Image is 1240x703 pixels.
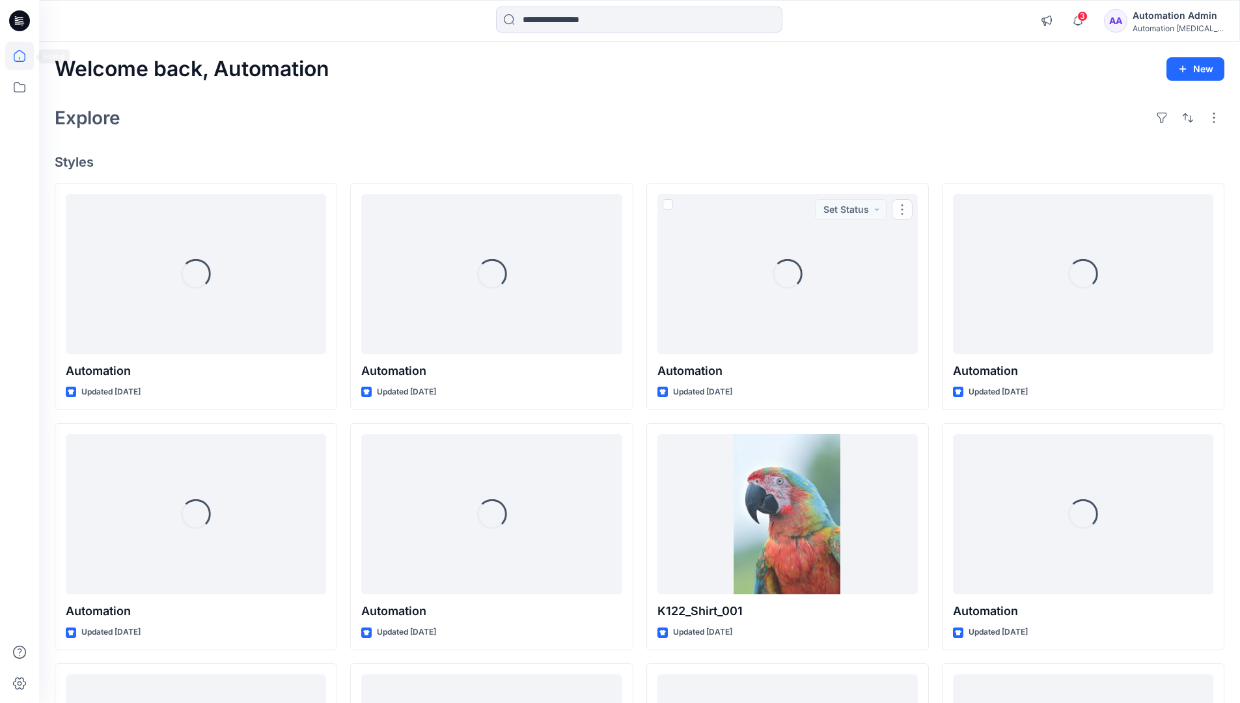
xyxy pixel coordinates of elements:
p: Automation [953,362,1213,380]
p: Updated [DATE] [673,385,732,399]
p: Automation [657,362,918,380]
p: Updated [DATE] [673,626,732,639]
p: Automation [66,602,326,620]
button: New [1166,57,1224,81]
div: Automation Admin [1133,8,1224,23]
p: Automation [66,362,326,380]
span: 3 [1077,11,1088,21]
h2: Explore [55,107,120,128]
p: Automation [361,602,622,620]
p: Automation [953,602,1213,620]
h2: Welcome back, Automation [55,57,329,81]
h4: Styles [55,154,1224,170]
p: K122_Shirt_001 [657,602,918,620]
p: Updated [DATE] [81,385,141,399]
p: Updated [DATE] [969,626,1028,639]
p: Updated [DATE] [377,385,436,399]
div: Automation [MEDICAL_DATA]... [1133,23,1224,33]
p: Automation [361,362,622,380]
p: Updated [DATE] [377,626,436,639]
a: K122_Shirt_001 [657,434,918,595]
p: Updated [DATE] [81,626,141,639]
div: AA [1104,9,1127,33]
p: Updated [DATE] [969,385,1028,399]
